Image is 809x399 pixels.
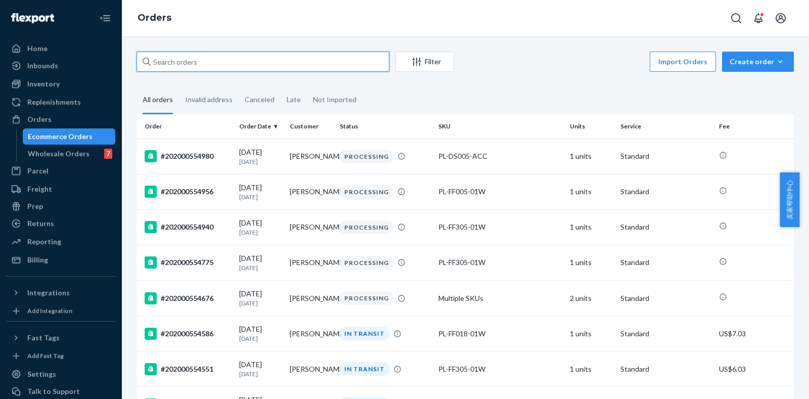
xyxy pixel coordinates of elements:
button: Create order [722,52,794,72]
a: Billing [6,252,115,268]
div: Integrations [27,288,70,298]
div: Ecommerce Orders [28,131,93,142]
div: [DATE] [239,324,282,343]
td: US$6.03 [715,351,794,387]
div: PL-DS005-ACC [438,151,562,161]
button: Fast Tags [6,330,115,346]
td: 1 units [566,139,616,174]
div: All orders [143,86,173,114]
p: Standard [620,257,711,268]
div: Returns [27,218,54,229]
div: PL-FF018-01W [438,329,562,339]
a: Ecommerce Orders [23,128,116,145]
p: [DATE] [239,370,282,378]
button: Integrations [6,285,115,301]
div: PL-FF305-01W [438,222,562,232]
td: [PERSON_NAME] [286,139,336,174]
div: [DATE] [239,183,282,201]
td: [PERSON_NAME] [286,351,336,387]
p: [DATE] [239,228,282,237]
button: Close Navigation [95,8,115,28]
a: Inventory [6,76,115,92]
div: Invalid address [185,86,233,113]
div: IN TRANSIT [340,327,389,340]
a: Freight [6,181,115,197]
div: Settings [27,369,56,379]
div: Prep [27,201,43,211]
button: 卖家帮助中心 [780,172,799,227]
div: [DATE] [239,360,282,378]
div: Orders [27,114,52,124]
div: #202000554940 [145,221,231,233]
div: Home [27,43,48,54]
p: [DATE] [239,193,282,201]
div: PL-FF005-01W [438,187,562,197]
div: PROCESSING [340,220,393,234]
td: 1 units [566,316,616,351]
th: Status [336,114,434,139]
a: Prep [6,198,115,214]
div: [DATE] [239,253,282,272]
div: Replenishments [27,97,81,107]
a: Orders [6,111,115,127]
div: Fast Tags [27,333,60,343]
a: Orders [138,12,171,23]
img: Flexport logo [11,13,54,23]
td: [PERSON_NAME] [286,174,336,209]
th: Order Date [235,114,286,139]
button: Open notifications [748,8,769,28]
div: Reporting [27,237,61,247]
a: Reporting [6,234,115,250]
div: #202000554586 [145,328,231,340]
input: Search orders [137,52,389,72]
div: Late [287,86,301,113]
p: Standard [620,222,711,232]
p: Standard [620,293,711,303]
div: #202000554676 [145,292,231,304]
div: Filter [396,57,454,67]
a: Home [6,40,115,57]
th: SKU [434,114,566,139]
div: #202000554551 [145,363,231,375]
a: Settings [6,366,115,382]
div: PROCESSING [340,291,393,305]
div: #202000554980 [145,150,231,162]
p: Standard [620,364,711,374]
div: [DATE] [239,218,282,237]
td: [PERSON_NAME] [286,245,336,280]
div: Customer [290,122,332,130]
p: Standard [620,151,711,161]
div: Talk to Support [27,386,80,396]
a: Returns [6,215,115,232]
div: PROCESSING [340,150,393,163]
button: Open Search Box [726,8,746,28]
div: Freight [27,184,52,194]
div: [DATE] [239,147,282,166]
div: Create order [730,57,786,67]
p: [DATE] [239,263,282,272]
div: #202000554956 [145,186,231,198]
div: Canceled [245,86,275,113]
a: Parcel [6,163,115,179]
button: Open account menu [771,8,791,28]
div: PROCESSING [340,185,393,199]
button: Import Orders [650,52,716,72]
div: Billing [27,255,48,265]
th: Service [616,114,715,139]
a: Inbounds [6,58,115,74]
div: Not Imported [313,86,356,113]
a: Wholesale Orders7 [23,146,116,162]
td: 1 units [566,209,616,245]
div: PL-FF305-01W [438,364,562,374]
td: [PERSON_NAME] [286,281,336,316]
td: 1 units [566,351,616,387]
ol: breadcrumbs [129,4,179,33]
div: Inventory [27,79,60,89]
div: PL-FF305-01W [438,257,562,268]
p: [DATE] [239,157,282,166]
td: Multiple SKUs [434,281,566,316]
p: Standard [620,187,711,197]
th: Units [566,114,616,139]
div: Add Fast Tag [27,351,64,360]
